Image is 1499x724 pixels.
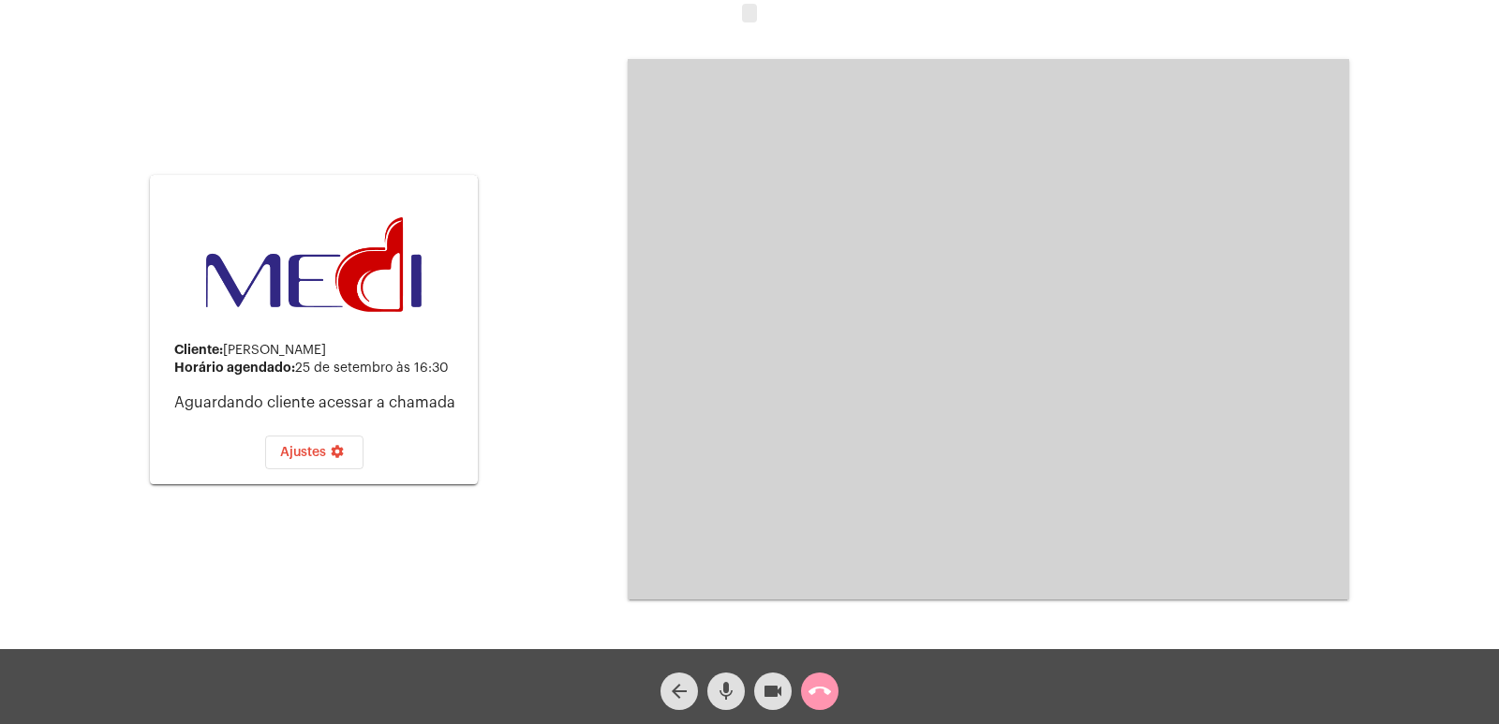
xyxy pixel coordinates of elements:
mat-icon: mic [715,680,737,702]
mat-icon: videocam [762,680,784,702]
mat-icon: arrow_back [668,680,690,702]
strong: Cliente: [174,343,223,356]
mat-icon: call_end [809,680,831,702]
strong: Horário agendado: [174,361,295,374]
button: Ajustes [265,436,364,469]
span: Ajustes [280,446,349,459]
div: [PERSON_NAME] [174,343,463,358]
div: 25 de setembro às 16:30 [174,361,463,376]
p: Aguardando cliente acessar a chamada [174,394,463,411]
img: d3a1b5fa-500b-b90f-5a1c-719c20e9830b.png [206,217,422,313]
mat-icon: settings [326,444,349,466]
